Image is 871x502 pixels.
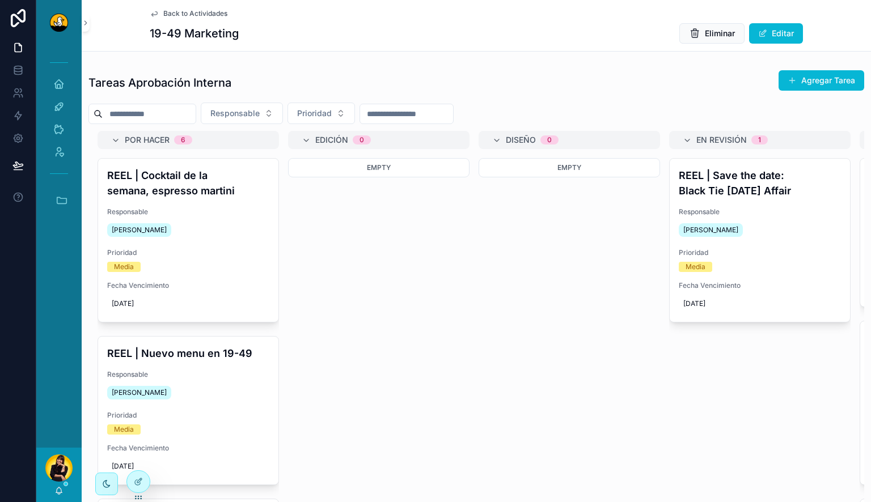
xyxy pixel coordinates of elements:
[112,299,265,308] span: [DATE]
[150,9,227,18] a: Back to Actividades
[315,134,348,146] span: Edición
[679,23,745,44] button: Eliminar
[107,346,269,361] h4: REEL | Nuevo menu en 19-49
[107,411,269,420] span: Prioridad
[557,163,581,172] span: Empty
[679,248,841,257] span: Prioridad
[210,108,260,119] span: Responsable
[297,108,332,119] span: Prioridad
[107,248,269,257] span: Prioridad
[112,462,265,471] span: [DATE]
[36,45,82,232] div: scrollable content
[107,168,269,198] h4: REEL | Cocktail de la semana, espresso martini
[287,103,355,124] button: Select Button
[98,158,279,322] a: REEL | Cocktail de la semana, espresso martiniResponsable[PERSON_NAME]PrioridadMediaFecha Vencimi...
[150,25,239,41] h1: 19-49 Marketing
[705,28,735,39] span: Eliminar
[107,444,269,453] span: Fecha Vencimiento
[547,135,552,144] div: 0
[107,370,269,379] span: Responsable
[669,158,851,322] a: REEL | Save the date: Black Tie [DATE] AffairResponsable[PERSON_NAME]PrioridadMediaFecha Vencimie...
[506,134,536,146] span: Diseño
[50,14,68,32] img: App logo
[112,226,167,235] span: [PERSON_NAME]
[98,336,279,485] a: REEL | Nuevo menu en 19-49Responsable[PERSON_NAME]PrioridadMediaFecha Vencimiento[DATE]
[686,262,705,272] div: Media
[679,281,841,290] span: Fecha Vencimiento
[114,262,134,272] div: Media
[88,75,231,91] h1: Tareas Aprobación Interna
[163,9,227,18] span: Back to Actividades
[360,135,364,144] div: 0
[112,388,167,397] span: [PERSON_NAME]
[679,168,841,198] h4: REEL | Save the date: Black Tie [DATE] Affair
[107,207,269,216] span: Responsable
[367,163,391,172] span: Empty
[107,281,269,290] span: Fecha Vencimiento
[679,207,841,216] span: Responsable
[758,135,761,144] div: 1
[683,226,738,235] span: [PERSON_NAME]
[181,135,185,144] div: 6
[696,134,747,146] span: En Revisión
[125,134,170,146] span: Por Hacer
[683,299,836,308] span: [DATE]
[749,23,803,44] button: Editar
[114,424,134,435] div: Media
[779,70,864,91] button: Agregar Tarea
[201,103,283,124] button: Select Button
